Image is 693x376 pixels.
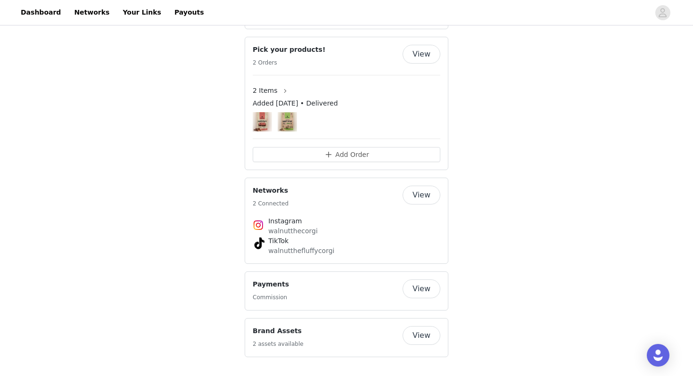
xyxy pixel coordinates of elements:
a: Payouts [169,2,210,23]
div: Pick your products! [245,37,448,170]
a: Networks [68,2,115,23]
h4: TikTok [268,236,425,246]
button: Add Order [253,147,440,162]
div: Open Intercom Messenger [647,344,669,367]
a: Dashboard [15,2,66,23]
div: Brand Assets [245,318,448,357]
p: walnutthefluffycorgi [268,246,425,256]
h4: Networks [253,186,289,196]
span: Added [DATE] • Delivered [253,98,338,108]
button: View [403,45,440,64]
img: Freeze-Dried Chicken Hearts Dog Treats [253,112,272,131]
span: 2 Items [253,86,278,96]
img: Freeze-Dried Rabbit Meal or Mixer Dog Food Crunchy Mini Nibs [278,112,297,131]
div: Payments [245,271,448,311]
p: walnutthecorgi [268,226,425,236]
h5: 2 Connected [253,199,289,208]
button: View [403,279,440,298]
h5: Commission [253,293,289,302]
h4: Payments [253,279,289,289]
button: View [403,326,440,345]
a: Your Links [117,2,167,23]
h4: Instagram [268,216,425,226]
button: View [403,186,440,204]
h4: Pick your products! [253,45,325,55]
div: avatar [658,5,667,20]
div: Networks [245,178,448,264]
h4: Brand Assets [253,326,304,336]
h5: 2 Orders [253,58,325,67]
h5: 2 assets available [253,340,304,348]
img: Instagram Icon [253,220,264,231]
